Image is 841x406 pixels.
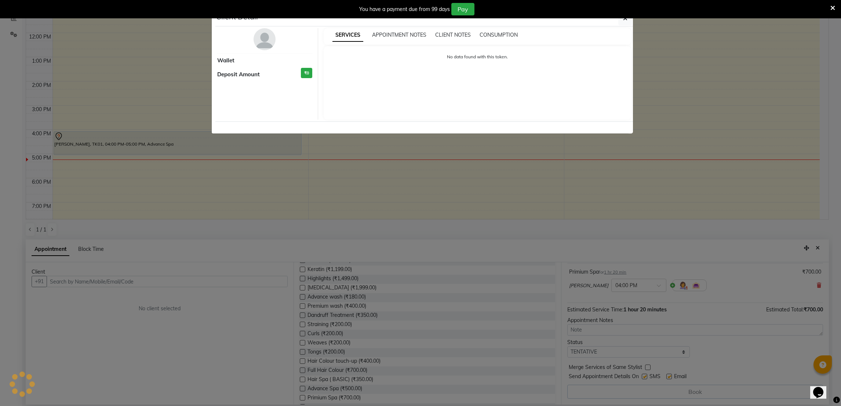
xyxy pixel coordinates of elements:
[810,377,834,399] iframe: chat widget
[480,32,518,38] span: CONSUMPTION
[332,29,363,42] span: SERVICES
[254,28,276,50] img: avatar
[359,6,450,13] div: You have a payment due from 99 days
[435,32,471,38] span: CLIENT NOTES
[451,3,474,15] button: Pay
[301,68,312,78] h3: ₹0
[372,32,426,38] span: APPOINTMENT NOTES
[331,54,624,60] p: No data found with this token.
[217,70,260,79] span: Deposit Amount
[217,56,234,65] span: Wallet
